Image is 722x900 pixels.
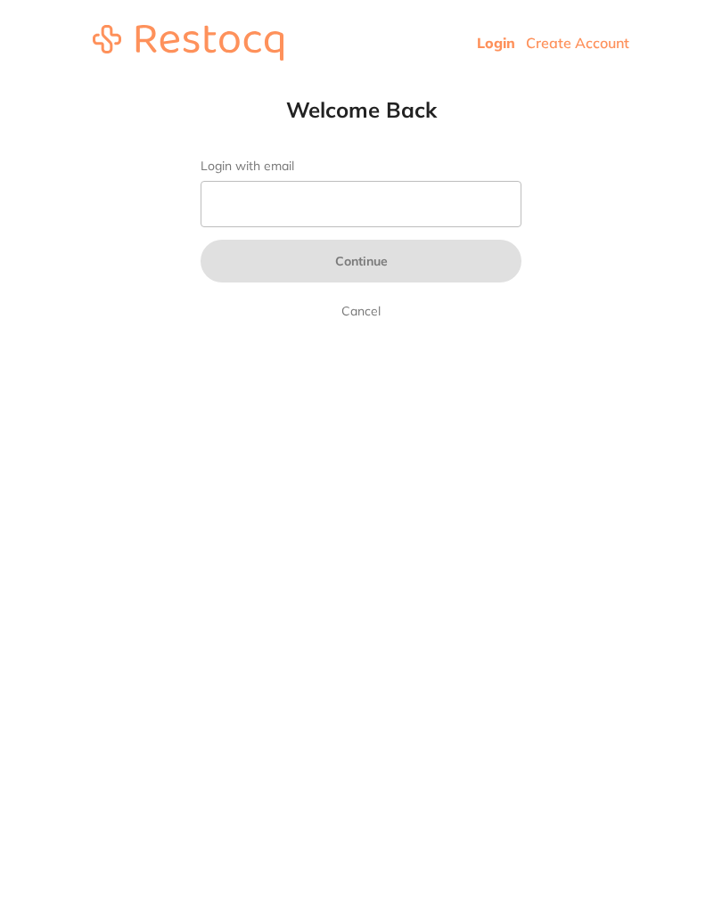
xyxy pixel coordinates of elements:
label: Login with email [201,159,521,174]
button: Continue [201,240,521,282]
h1: Welcome Back [165,96,557,123]
img: restocq_logo.svg [93,25,283,61]
a: Login [477,34,515,52]
a: Create Account [526,34,629,52]
a: Cancel [338,300,384,322]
